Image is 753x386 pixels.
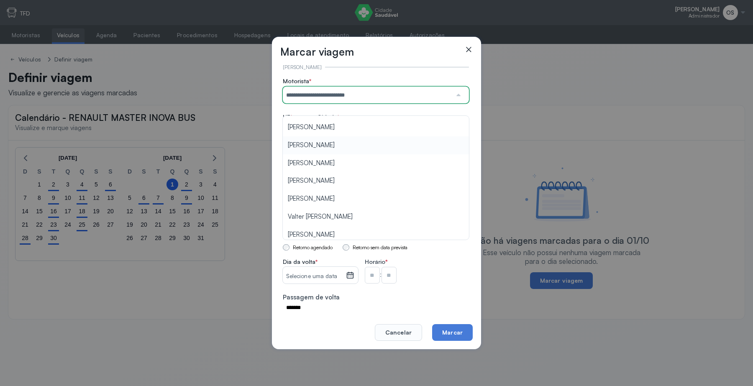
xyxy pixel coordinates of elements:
li: [PERSON_NAME] [283,136,469,154]
span: Cidade [317,113,339,121]
small: Selecione uma data [286,272,343,281]
li: [PERSON_NAME] [283,226,469,244]
li: [PERSON_NAME] [283,172,469,190]
li: [PERSON_NAME] [283,190,469,208]
span: Motorista [283,77,311,85]
span: Horário [365,258,385,265]
span: Retorno agendado [293,244,333,251]
div: : [365,267,397,284]
span: Passagem de volta [283,294,340,302]
li: [PERSON_NAME] [283,154,469,172]
span: Retorno sem data prevista [353,244,407,251]
button: Marcar [432,324,473,341]
span: UF [283,113,292,121]
li: Valter [PERSON_NAME] [283,208,469,226]
h3: Marcar viagem [280,45,354,58]
span: Dia da volta [283,258,318,266]
button: Cancelar [375,324,422,341]
li: [PERSON_NAME] [283,118,469,136]
div: [PERSON_NAME] [283,64,322,71]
